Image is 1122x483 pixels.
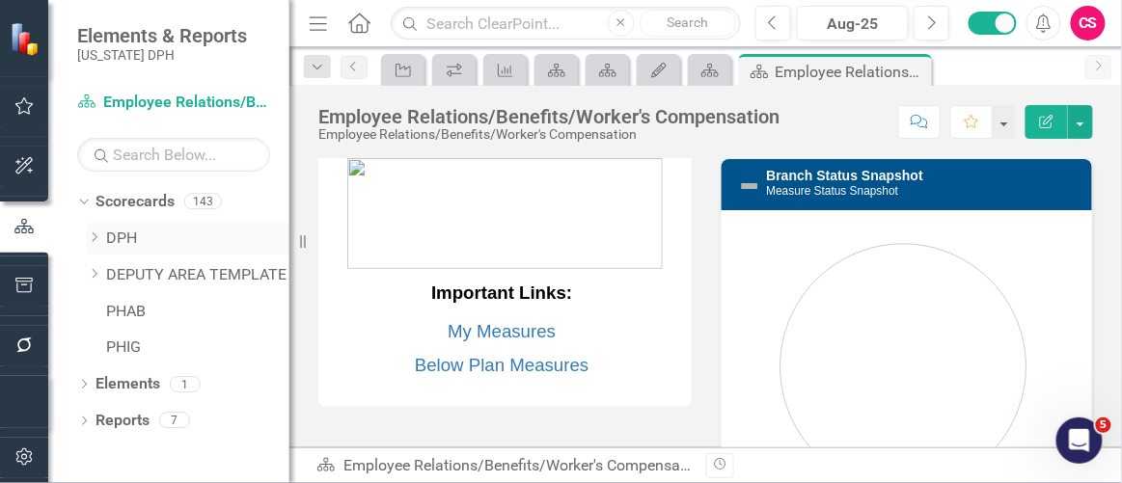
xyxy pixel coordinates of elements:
[318,106,780,127] div: Employee Relations/Benefits/Worker's Compensation
[415,355,588,375] a: Below Plan Measures
[640,10,736,37] button: Search
[391,7,741,40] input: Search ClearPoint...
[159,413,190,429] div: 7
[77,138,270,172] input: Search Below...
[804,13,902,36] div: Aug-25
[96,191,175,213] a: Scorecards
[96,410,150,432] a: Reports
[316,455,692,477] div: »
[96,373,160,395] a: Elements
[106,301,289,323] a: PHAB
[1096,417,1111,433] span: 5
[767,184,899,198] small: Measure Status Snapshot
[170,376,201,392] div: 1
[431,282,572,303] strong: Important Links:
[77,92,270,114] a: Employee Relations/Benefits/Worker's Compensation
[106,264,289,286] a: DEPUTY AREA TEMPLATE
[106,336,289,359] a: PHIG
[318,127,780,142] div: Employee Relations/Benefits/Worker's Compensation
[1071,6,1106,40] button: CS
[10,22,43,56] img: ClearPoint Strategy
[1056,417,1103,464] iframe: Intercom live chat
[106,228,289,250] a: DPH
[776,60,927,84] div: Employee Relations/Benefits/Worker's Compensation
[184,194,222,210] div: 143
[77,47,247,63] small: [US_STATE] DPH
[667,14,708,30] span: Search
[738,174,761,198] img: Not Defined
[797,6,909,40] button: Aug-25
[343,456,706,474] a: Employee Relations/Benefits/Worker's Compensation
[448,321,556,341] a: My Measures
[77,24,247,47] span: Elements & Reports
[767,168,924,183] a: Branch Status Snapshot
